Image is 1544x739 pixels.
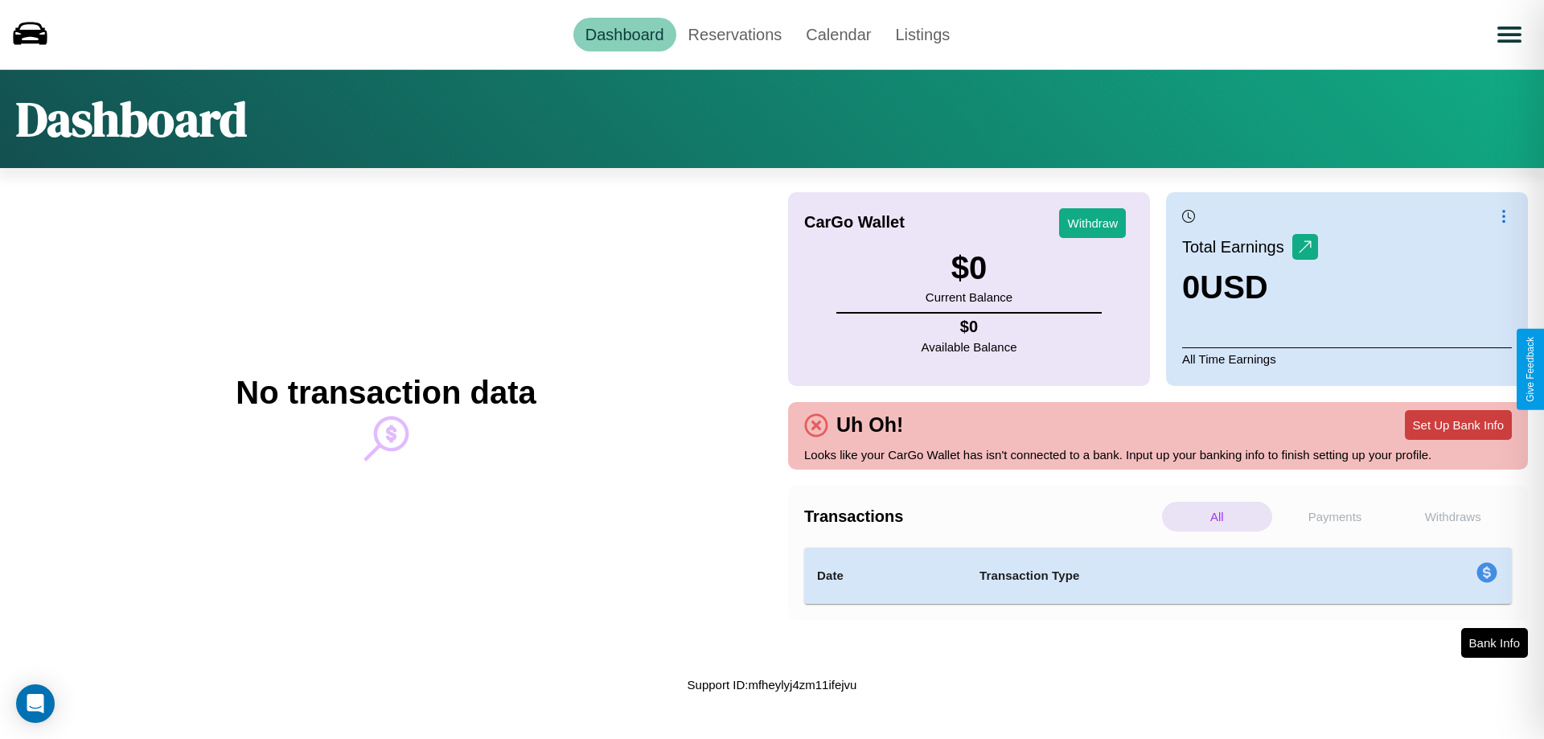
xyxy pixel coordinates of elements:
[1059,208,1126,238] button: Withdraw
[16,684,55,723] div: Open Intercom Messenger
[1405,410,1512,440] button: Set Up Bank Info
[688,674,857,696] p: Support ID: mfheylyj4zm11ifejvu
[804,213,905,232] h4: CarGo Wallet
[828,413,911,437] h4: Uh Oh!
[1182,347,1512,370] p: All Time Earnings
[236,375,536,411] h2: No transaction data
[1487,12,1532,57] button: Open menu
[1182,269,1318,306] h3: 0 USD
[573,18,676,51] a: Dashboard
[979,566,1345,585] h4: Transaction Type
[794,18,883,51] a: Calendar
[676,18,795,51] a: Reservations
[883,18,962,51] a: Listings
[926,250,1012,286] h3: $ 0
[922,336,1017,358] p: Available Balance
[804,548,1512,604] table: simple table
[1525,337,1536,402] div: Give Feedback
[16,86,247,152] h1: Dashboard
[804,507,1158,526] h4: Transactions
[1162,502,1272,532] p: All
[1280,502,1390,532] p: Payments
[1398,502,1508,532] p: Withdraws
[922,318,1017,336] h4: $ 0
[804,444,1512,466] p: Looks like your CarGo Wallet has isn't connected to a bank. Input up your banking info to finish ...
[926,286,1012,308] p: Current Balance
[1182,232,1292,261] p: Total Earnings
[817,566,954,585] h4: Date
[1461,628,1528,658] button: Bank Info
